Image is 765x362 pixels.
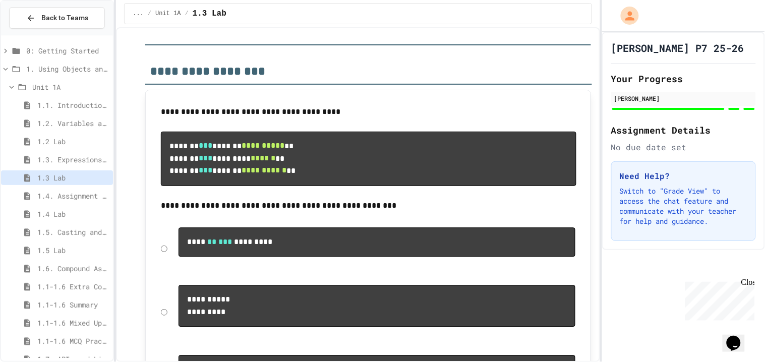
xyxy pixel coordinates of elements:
span: 1.3 Lab [37,172,109,183]
button: Back to Teams [9,7,105,29]
span: 1.2 Lab [37,136,109,147]
span: 1.1-1.6 Extra Coding Practice [37,281,109,292]
iframe: chat widget [681,278,755,321]
span: ... [133,10,144,18]
span: 1.4 Lab [37,209,109,219]
span: Unit 1A [32,82,109,92]
h1: [PERSON_NAME] P7 25-26 [611,41,744,55]
span: Back to Teams [41,13,88,23]
span: 0: Getting Started [26,45,109,56]
h3: Need Help? [620,170,747,182]
h2: Assignment Details [611,123,756,137]
span: 1.4. Assignment and Input [37,191,109,201]
span: 1.1-1.6 Summary [37,299,109,310]
span: Unit 1A [155,10,181,18]
div: [PERSON_NAME] [614,94,753,103]
span: 1.1-1.6 Mixed Up Code Practice [37,318,109,328]
span: 1.3 Lab [193,8,226,20]
h2: Your Progress [611,72,756,86]
span: / [185,10,189,18]
span: 1. Using Objects and Methods [26,64,109,74]
span: / [148,10,151,18]
span: 1.2. Variables and Data Types [37,118,109,129]
div: Chat with us now!Close [4,4,70,64]
span: 1.5. Casting and Ranges of Values [37,227,109,237]
span: 1.1-1.6 MCQ Practice [37,336,109,346]
span: 1.3. Expressions and Output [New] [37,154,109,165]
div: No due date set [611,141,756,153]
span: 1.5 Lab [37,245,109,256]
span: 1.1. Introduction to Algorithms, Programming, and Compilers [37,100,109,110]
span: 1.6. Compound Assignment Operators [37,263,109,274]
p: Switch to "Grade View" to access the chat feature and communicate with your teacher for help and ... [620,186,747,226]
iframe: chat widget [723,322,755,352]
div: My Account [610,4,641,27]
